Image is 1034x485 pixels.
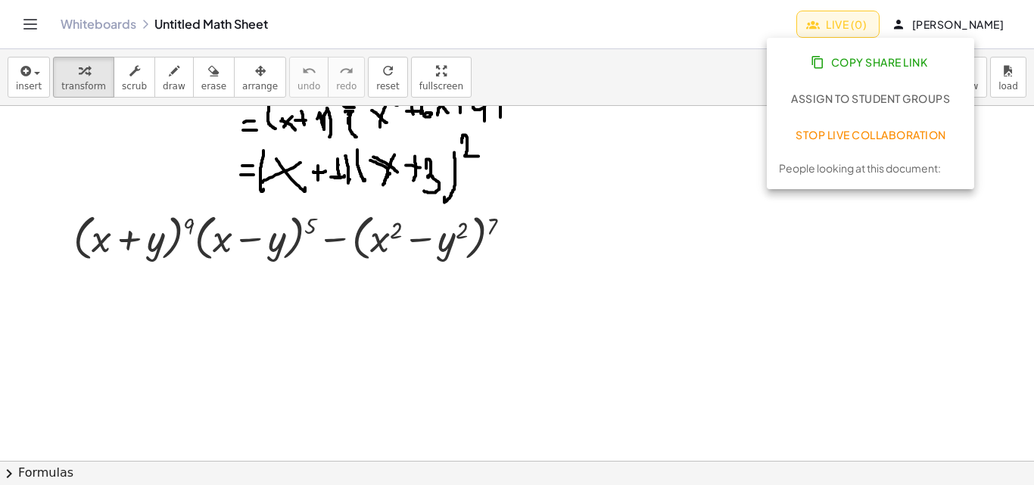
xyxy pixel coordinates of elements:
[796,11,880,38] button: Live (0)
[154,57,194,98] button: draw
[163,81,185,92] span: draw
[328,57,365,98] button: redoredo
[339,62,353,80] i: redo
[779,121,962,148] button: Stop Live Collaboration
[18,12,42,36] button: Toggle navigation
[289,57,329,98] button: undoundo
[419,81,463,92] span: fullscreen
[779,160,941,176] div: People looking at this document:
[297,81,320,92] span: undo
[990,57,1026,98] button: load
[114,57,155,98] button: scrub
[381,62,395,80] i: refresh
[796,128,946,141] span: Stop Live Collaboration
[998,81,1018,92] span: load
[53,57,114,98] button: transform
[234,57,286,98] button: arrange
[8,57,50,98] button: insert
[809,17,867,31] span: Live (0)
[193,57,235,98] button: erase
[242,81,278,92] span: arrange
[411,57,472,98] button: fullscreen
[201,81,226,92] span: erase
[122,81,147,92] span: scrub
[61,17,136,32] a: Whiteboards
[376,81,399,92] span: reset
[814,55,927,69] span: Copy Share Link
[16,81,42,92] span: insert
[779,48,962,76] button: Copy Share Link
[779,85,962,112] button: Assign to Student Groups
[61,81,106,92] span: transform
[336,81,357,92] span: redo
[368,57,407,98] button: refreshreset
[791,92,950,105] span: Assign to Student Groups
[302,62,316,80] i: undo
[883,11,1016,38] button: [PERSON_NAME]
[895,17,1004,31] span: [PERSON_NAME]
